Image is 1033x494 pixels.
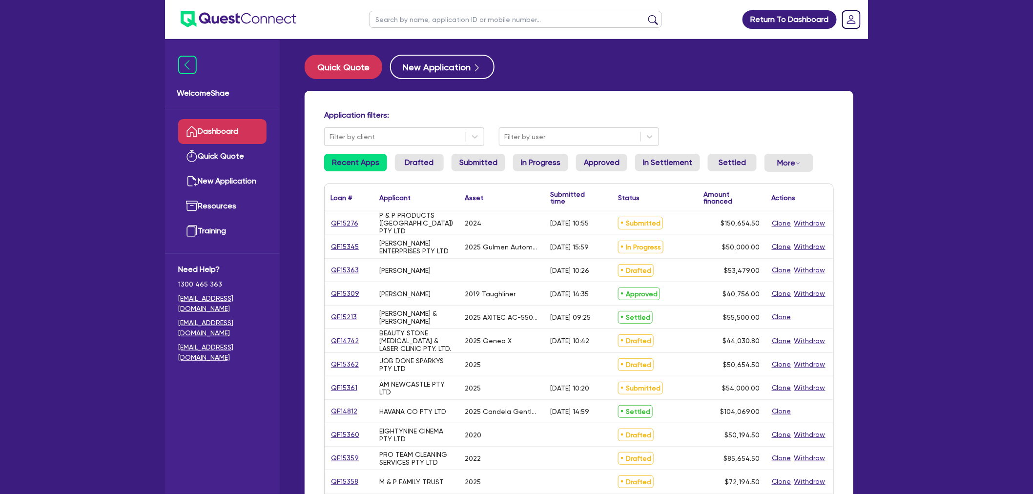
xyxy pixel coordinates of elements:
[178,194,267,219] a: Resources
[794,429,826,440] button: Withdraw
[618,194,640,201] div: Status
[720,408,760,415] span: $104,069.00
[635,154,700,171] a: In Settlement
[465,243,538,251] div: 2025 Gulmen Automatic Cup stacker Delivery Table
[331,335,359,347] a: QF14742
[331,359,359,370] a: QF15362
[465,478,481,486] div: 2025
[465,408,538,415] div: 2025 Candela GentleMax Pro
[771,453,792,464] button: Clone
[794,476,826,487] button: Withdraw
[379,239,453,255] div: [PERSON_NAME] ENTERPRISES PTY LTD
[771,288,792,299] button: Clone
[331,406,358,417] a: QF14812
[576,154,627,171] a: Approved
[305,55,382,79] button: Quick Quote
[550,384,589,392] div: [DATE] 10:20
[452,154,505,171] a: Submitted
[379,290,431,298] div: [PERSON_NAME]
[771,429,792,440] button: Clone
[794,288,826,299] button: Withdraw
[379,194,411,201] div: Applicant
[618,264,654,277] span: Drafted
[331,453,359,464] a: QF15359
[723,337,760,345] span: $44,030.80
[331,194,352,201] div: Loan #
[550,243,589,251] div: [DATE] 15:59
[324,110,834,120] h4: Application filters:
[465,384,481,392] div: 2025
[618,475,654,488] span: Drafted
[379,408,446,415] div: HAVANA CO PTY LTD
[794,453,826,464] button: Withdraw
[324,154,387,171] a: Recent Apps
[724,267,760,274] span: $53,479.00
[794,218,826,229] button: Withdraw
[513,154,568,171] a: In Progress
[379,267,431,274] div: [PERSON_NAME]
[379,329,453,352] div: BEAUTY STONE [MEDICAL_DATA] & LASER CLINIC PTY. LTD.
[771,311,792,323] button: Clone
[178,318,267,338] a: [EMAIL_ADDRESS][DOMAIN_NAME]
[331,218,359,229] a: QF15276
[465,313,538,321] div: 2025 AXITEC AC-550TGB/120TSA
[550,337,589,345] div: [DATE] 10:42
[550,191,598,205] div: Submitted time
[794,335,826,347] button: Withdraw
[369,11,662,28] input: Search by name, application ID or mobile number...
[465,431,481,439] div: 2020
[379,357,453,372] div: JOB DONE SPARKYS PTY LTD
[465,454,481,462] div: 2022
[178,144,267,169] a: Quick Quote
[794,359,826,370] button: Withdraw
[618,217,663,229] span: Submitted
[618,405,653,418] span: Settled
[771,359,792,370] button: Clone
[771,218,792,229] button: Clone
[390,55,495,79] button: New Application
[723,313,760,321] span: $55,500.00
[550,408,589,415] div: [DATE] 14:59
[379,211,453,235] div: P & P PRODUCTS ([GEOGRAPHIC_DATA]) PTY LTD
[379,451,453,466] div: PRO TEAM CLEANING SERVICES PTY LTD
[550,313,591,321] div: [DATE] 09:25
[181,11,296,27] img: quest-connect-logo-blue
[465,361,481,369] div: 2025
[178,293,267,314] a: [EMAIL_ADDRESS][DOMAIN_NAME]
[618,288,660,300] span: Approved
[550,219,589,227] div: [DATE] 10:55
[794,382,826,393] button: Withdraw
[724,431,760,439] span: $50,194.50
[722,243,760,251] span: $50,000.00
[465,290,516,298] div: 2019 Taughliner
[764,154,813,172] button: Dropdown toggle
[395,154,444,171] a: Drafted
[331,288,360,299] a: QF15309
[550,267,589,274] div: [DATE] 10:26
[839,7,864,32] a: Dropdown toggle
[703,191,760,205] div: Amount financed
[618,358,654,371] span: Drafted
[379,427,453,443] div: EIGHTYNINE CINEMA PTY LTD
[725,478,760,486] span: $72,194.50
[178,342,267,363] a: [EMAIL_ADDRESS][DOMAIN_NAME]
[331,382,358,393] a: QF15361
[771,406,792,417] button: Clone
[186,175,198,187] img: new-application
[178,169,267,194] a: New Application
[465,194,483,201] div: Asset
[178,56,197,74] img: icon-menu-close
[721,219,760,227] span: $150,654.50
[771,382,792,393] button: Clone
[465,219,481,227] div: 2024
[331,476,359,487] a: QF15358
[771,476,792,487] button: Clone
[178,119,267,144] a: Dashboard
[618,334,654,347] span: Drafted
[465,337,512,345] div: 2025 Geneo X
[177,87,268,99] span: Welcome Shae
[723,290,760,298] span: $40,756.00
[708,154,757,171] a: Settled
[771,335,792,347] button: Clone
